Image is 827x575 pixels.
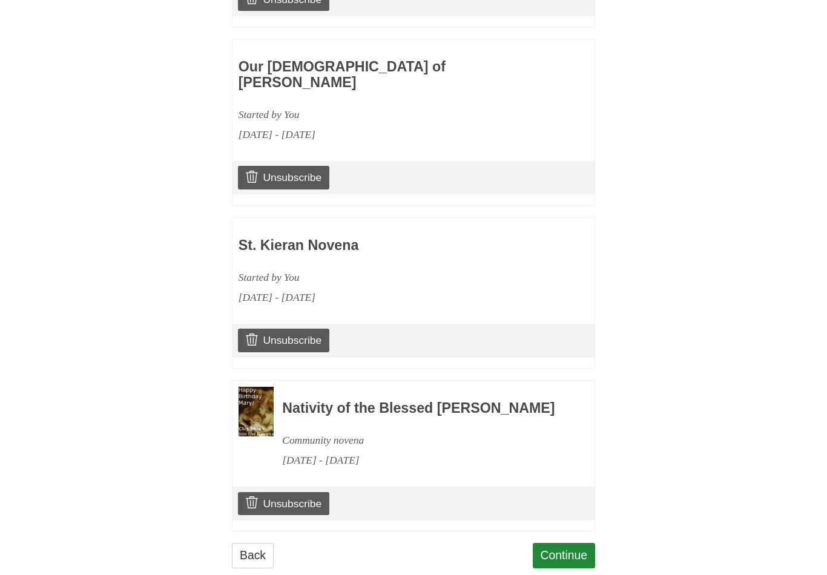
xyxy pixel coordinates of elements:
[282,430,562,450] div: Community novena
[239,105,518,125] div: Started by You
[239,59,518,90] h3: Our [DEMOGRAPHIC_DATA] of [PERSON_NAME]
[239,387,274,436] img: Novena image
[238,166,329,189] a: Unsubscribe
[282,450,562,470] div: [DATE] - [DATE]
[239,287,518,307] div: [DATE] - [DATE]
[239,125,518,145] div: [DATE] - [DATE]
[232,543,274,568] a: Back
[282,401,562,416] h3: Nativity of the Blessed [PERSON_NAME]
[239,238,518,254] h3: St. Kieran Novena
[238,329,329,352] a: Unsubscribe
[533,543,596,568] a: Continue
[239,268,518,287] div: Started by You
[238,492,329,515] a: Unsubscribe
